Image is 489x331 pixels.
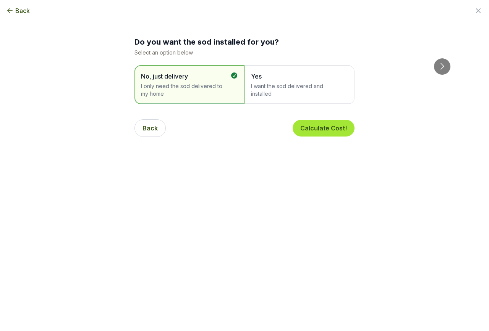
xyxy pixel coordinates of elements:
p: Select an option below [134,49,355,56]
span: I want the sod delivered and installed [251,82,340,98]
span: Back [15,6,30,15]
h2: Do you want the sod installed for you? [134,37,355,47]
button: Go to next slide [434,58,450,75]
button: Calculate Cost! [293,120,355,137]
span: No, just delivery [141,72,230,81]
span: Yes [251,72,340,81]
span: I only need the sod delivered to my home [141,82,230,98]
button: Back [134,119,166,137]
button: Back [6,6,30,15]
